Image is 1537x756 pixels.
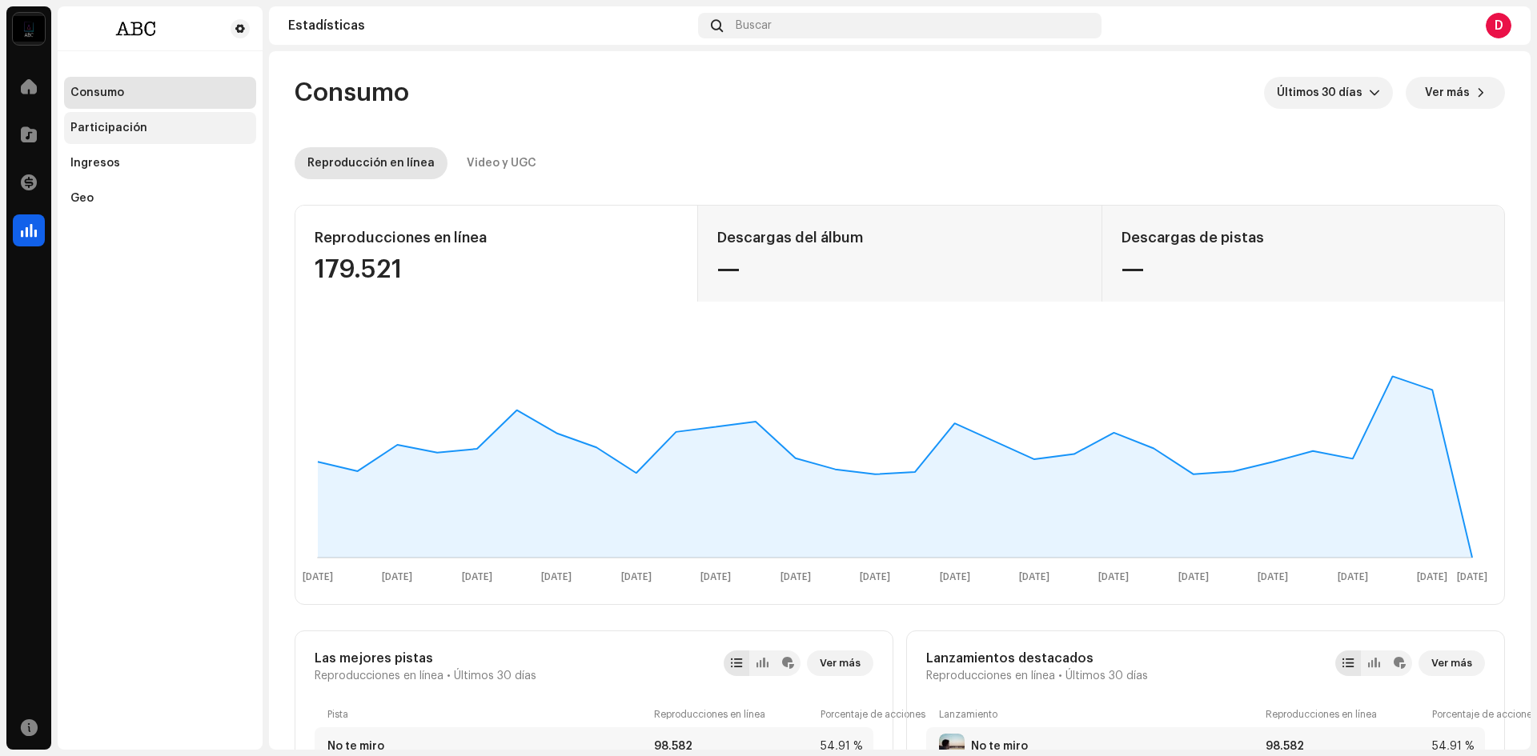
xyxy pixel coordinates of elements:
span: • [447,670,451,682]
re-m-nav-item: Consumo [64,77,256,109]
div: Reproducciones en línea [315,225,678,250]
div: 54,91 % [1432,740,1472,753]
div: No te miro [971,740,1028,753]
span: Reproducciones en línea [315,670,443,682]
span: Ver más [820,647,861,679]
div: 98.582 [654,740,814,753]
re-m-nav-item: Participación [64,112,256,144]
div: Reproducciones en línea [1266,708,1426,721]
div: — [717,257,1082,282]
span: Últimos 30 días [1277,77,1369,109]
div: Pista [327,708,648,721]
span: Ver más [1425,77,1470,109]
re-m-nav-item: Geo [64,182,256,214]
div: No te miro [327,740,384,753]
div: 54,91 % [821,740,861,753]
div: D [1486,13,1511,38]
text: [DATE] [1417,572,1447,582]
span: Últimos 30 días [1065,670,1148,682]
text: [DATE] [1019,572,1049,582]
div: Geo [70,192,94,205]
div: Participación [70,122,147,134]
img: 8c15b855-a5c4-4a08-a7cf-b3fc6a4035e6 [70,19,205,38]
span: Consumo [295,77,409,109]
span: Reproducciones en línea [926,670,1055,682]
text: [DATE] [1258,572,1288,582]
text: [DATE] [781,572,811,582]
div: Porcentaje de acciones [1432,708,1472,721]
div: Descargas de pistas [1122,225,1485,250]
div: Descargas del álbum [717,225,1082,250]
div: Porcentaje de acciones [821,708,861,721]
div: Las mejores pistas [315,650,536,666]
div: dropdown trigger [1369,77,1380,109]
text: [DATE] [860,572,890,582]
text: [DATE] [1338,572,1368,582]
div: Ingresos [70,157,120,170]
button: Ver más [807,650,873,676]
text: [DATE] [462,572,492,582]
div: Lanzamientos destacados [926,650,1148,666]
span: Ver más [1431,647,1472,679]
span: Últimos 30 días [454,670,536,682]
text: [DATE] [382,572,412,582]
re-m-nav-item: Ingresos [64,147,256,179]
span: • [1058,670,1062,682]
div: 179.521 [315,257,678,282]
div: Consumo [70,86,124,99]
div: Reproducciones en línea [654,708,814,721]
text: [DATE] [303,572,333,582]
text: [DATE] [1457,572,1487,582]
text: [DATE] [700,572,731,582]
text: [DATE] [621,572,652,582]
div: Lanzamiento [939,708,1259,721]
div: Estadísticas [288,19,692,32]
text: [DATE] [940,572,970,582]
text: [DATE] [1178,572,1209,582]
text: [DATE] [541,572,572,582]
img: 4b27af27-1876-4d30-865d-b6d287a8d627 [13,13,45,45]
div: — [1122,257,1485,282]
div: Reproducción en línea [307,147,435,179]
span: Buscar [736,19,772,32]
button: Ver más [1406,77,1505,109]
div: Video y UGC [467,147,536,179]
text: [DATE] [1098,572,1129,582]
button: Ver más [1419,650,1485,676]
div: 98.582 [1266,740,1426,753]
